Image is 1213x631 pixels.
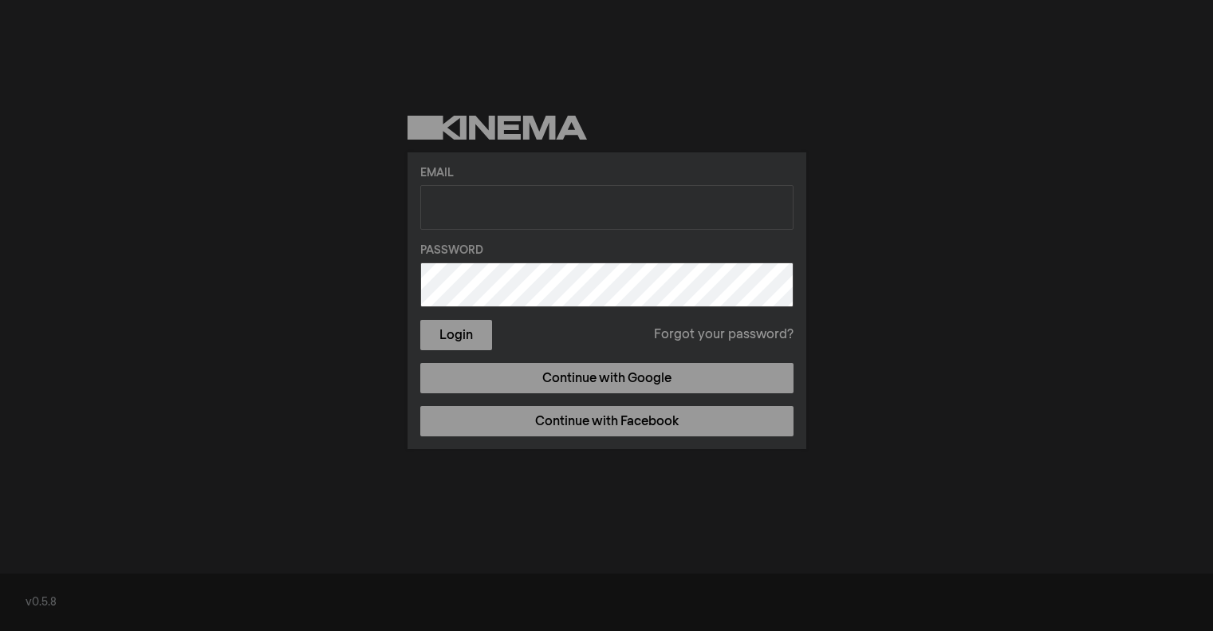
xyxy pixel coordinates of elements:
[654,325,794,345] a: Forgot your password?
[420,243,794,259] label: Password
[420,165,794,182] label: Email
[26,594,1187,611] div: v0.5.8
[420,363,794,393] a: Continue with Google
[420,406,794,436] a: Continue with Facebook
[420,320,492,350] button: Login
